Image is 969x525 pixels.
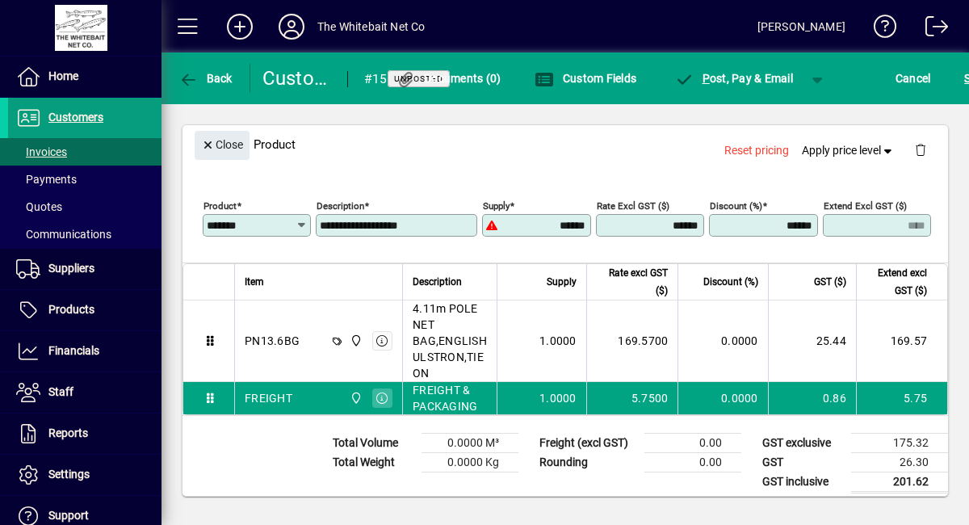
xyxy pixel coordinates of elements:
button: Custom Fields [531,64,640,93]
td: 0.00 [644,433,741,452]
div: #15126 [364,66,396,92]
td: 175.32 [851,433,948,452]
span: FREIGHT & PACKAGING [413,382,487,414]
td: 201.62 [851,472,948,492]
span: Back [178,72,233,85]
td: Total Volume [325,433,422,452]
mat-label: Extend excl GST ($) [824,199,907,211]
span: Quotes [16,200,62,213]
td: GST [754,452,851,472]
a: Reports [8,414,161,454]
a: Knowledge Base [862,3,897,56]
app-page-header-button: Back [161,64,250,93]
span: 1.0000 [539,333,577,349]
div: The Whitebait Net Co [317,14,426,40]
button: Profile [266,12,317,41]
mat-label: Description [317,199,364,211]
td: 5.75 [856,382,947,414]
span: Rangiora [346,332,364,350]
td: 0.86 [768,382,856,414]
span: Description [413,273,462,291]
div: PN13.6BG [245,333,300,349]
span: Close [201,132,243,158]
span: Documents (0) [396,72,501,85]
span: ost, Pay & Email [674,72,793,85]
div: FREIGHT [245,390,292,406]
span: Reports [48,426,88,439]
span: Extend excl GST ($) [866,264,927,300]
td: Rounding [531,452,644,472]
button: Back [174,64,237,93]
a: Financials [8,331,161,372]
button: Post, Pay & Email [666,64,801,93]
td: 0.0000 Kg [422,452,518,472]
td: 0.0000 M³ [422,433,518,452]
td: Freight (excl GST) [531,433,644,452]
span: Settings [48,468,90,481]
td: GST inclusive [754,472,851,492]
mat-label: Rate excl GST ($) [597,199,669,211]
a: Staff [8,372,161,413]
a: Payments [8,166,161,193]
td: 25.44 [768,300,856,382]
div: 169.5700 [597,333,669,349]
a: Invoices [8,138,161,166]
td: 0.0000 [677,382,767,414]
div: 5.7500 [597,390,669,406]
mat-label: Discount (%) [710,199,762,211]
a: Products [8,290,161,330]
button: Documents (0) [392,64,505,93]
button: Close [195,131,250,160]
span: Products [48,303,94,316]
span: GST ($) [814,273,846,291]
mat-label: Supply [483,199,510,211]
span: Rangiora [346,389,364,407]
span: Staff [48,385,73,398]
a: Quotes [8,193,161,220]
mat-label: Product [203,199,237,211]
div: Product [182,115,948,174]
td: 0.0000 [677,300,767,382]
span: 1.0000 [539,390,577,406]
span: Discount (%) [703,273,758,291]
span: Cancel [896,65,931,91]
td: 169.57 [856,300,947,382]
span: Apply price level [802,142,896,159]
span: Invoices [16,145,67,158]
a: Home [8,57,161,97]
app-page-header-button: Delete [901,142,940,157]
span: Reset pricing [724,142,789,159]
a: Communications [8,220,161,248]
button: Cancel [891,64,935,93]
a: Suppliers [8,249,161,289]
span: P [703,72,710,85]
td: Total Weight [325,452,422,472]
div: Customer Invoice [262,65,331,91]
span: Rate excl GST ($) [597,264,669,300]
span: Custom Fields [535,72,636,85]
span: Supply [547,273,577,291]
span: Communications [16,228,111,241]
td: GST exclusive [754,433,851,452]
span: Payments [16,173,77,186]
div: [PERSON_NAME] [757,14,845,40]
span: Customers [48,111,103,124]
a: Logout [913,3,949,56]
button: Apply price level [795,136,902,165]
td: 0.00 [644,452,741,472]
span: Item [245,273,264,291]
span: 4.11m POLE NET BAG,ENGLISH ULSTRON,TIE ON [413,300,487,381]
span: Suppliers [48,262,94,275]
span: Financials [48,344,99,357]
a: Settings [8,455,161,495]
span: Support [48,509,89,522]
button: Reset pricing [718,136,795,165]
button: Add [214,12,266,41]
td: 26.30 [851,452,948,472]
button: Delete [901,131,940,170]
span: Home [48,69,78,82]
app-page-header-button: Close [191,137,254,152]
